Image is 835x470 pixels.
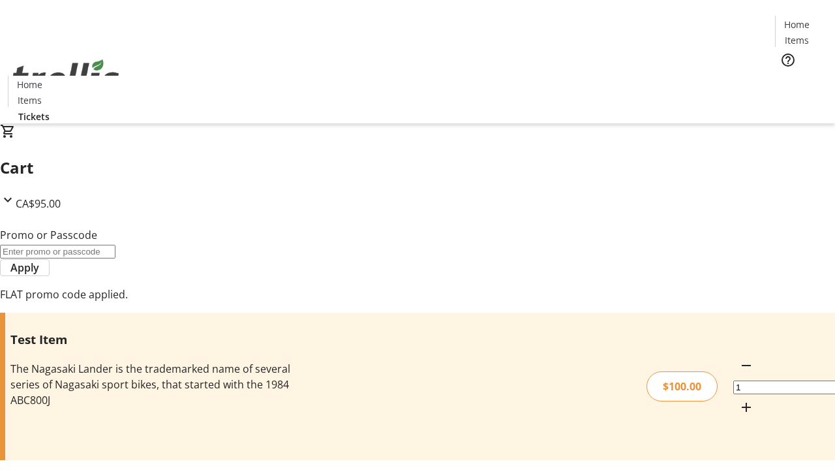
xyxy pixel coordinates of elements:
[8,45,124,110] img: Orient E2E Organization mbGOeGc8dg's Logo
[646,371,718,401] div: $100.00
[784,18,810,31] span: Home
[8,110,60,123] a: Tickets
[785,76,817,89] span: Tickets
[776,33,817,47] a: Items
[10,361,296,408] div: The Nagasaki Lander is the trademarked name of several series of Nagasaki sport bikes, that start...
[8,78,50,91] a: Home
[733,352,759,379] button: Decrement by one
[17,78,42,91] span: Home
[775,76,827,89] a: Tickets
[733,394,759,420] button: Increment by one
[10,260,39,275] span: Apply
[18,93,42,107] span: Items
[16,196,61,211] span: CA$95.00
[785,33,809,47] span: Items
[10,330,296,349] h3: Test Item
[18,110,50,123] span: Tickets
[776,18,817,31] a: Home
[8,93,50,107] a: Items
[775,47,801,73] button: Help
